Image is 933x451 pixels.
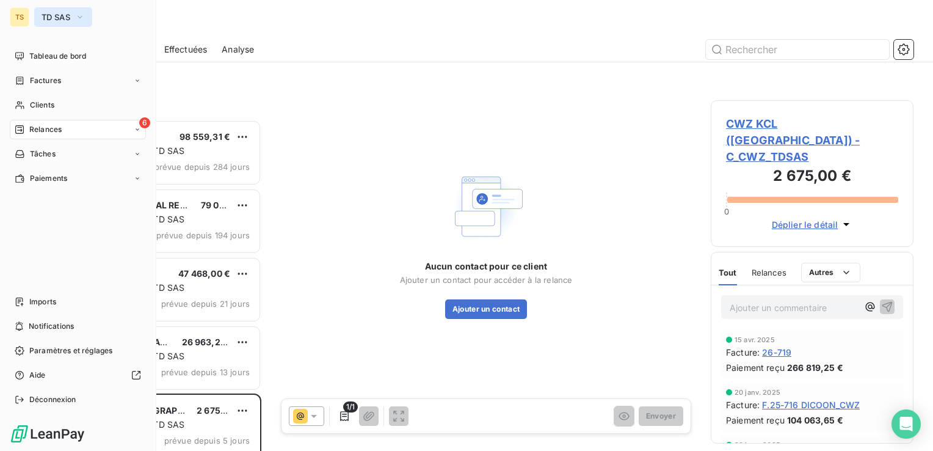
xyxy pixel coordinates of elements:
[29,51,86,62] span: Tableau de bord
[891,409,921,439] div: Open Intercom Messenger
[29,124,62,135] span: Relances
[706,40,889,59] input: Rechercher
[752,268,786,277] span: Relances
[30,100,54,111] span: Clients
[10,365,146,385] a: Aide
[10,71,146,90] a: Factures
[59,120,261,451] div: grid
[164,43,208,56] span: Effectuées
[86,200,271,210] span: PHARMACEUTICAL RESEARCH ASSOC. INC.
[768,218,857,232] button: Déplier le détail
[447,167,525,246] img: Empty state
[772,218,838,231] span: Déplier le détail
[787,361,843,374] span: 266 819,25 €
[29,394,76,405] span: Déconnexion
[30,173,67,184] span: Paiements
[178,268,230,279] span: 47 468,00 €
[726,414,785,427] span: Paiement reçu
[29,345,112,356] span: Paramètres et réglages
[726,398,760,411] span: Facture :
[425,260,547,273] span: Aucun contact pour ce client
[164,436,250,446] span: prévue depuis 5 jours
[343,402,358,413] span: 1/1
[762,346,791,359] span: 26-719
[10,292,146,312] a: Imports
[30,75,61,86] span: Factures
[180,131,230,142] span: 98 559,31 €
[10,120,146,139] a: 6Relances
[787,414,843,427] span: 104 063,65 €
[801,263,860,282] button: Autres
[10,341,146,361] a: Paramètres et réglages
[182,337,234,347] span: 26 963,24 €
[724,207,729,216] span: 0
[735,336,775,343] span: 15 avr. 2025
[161,367,250,377] span: prévue depuis 13 jours
[445,299,528,319] button: Ajouter un contact
[639,406,683,426] button: Envoyer
[29,370,46,381] span: Aide
[735,389,780,396] span: 20 janv. 2025
[161,299,250,309] span: prévue depuis 21 jours
[735,441,780,449] span: 20 janv. 2025
[29,296,56,307] span: Imports
[10,144,146,164] a: Tâches
[10,7,29,27] div: TS
[726,361,785,374] span: Paiement reçu
[29,321,74,332] span: Notifications
[719,268,737,277] span: Tout
[222,43,254,56] span: Analyse
[10,169,146,188] a: Paiements
[139,117,150,128] span: 6
[10,424,85,444] img: Logo LeanPay
[197,405,243,416] span: 2 675,00 €
[726,346,760,359] span: Facture :
[30,148,56,159] span: Tâches
[762,398,860,411] span: F.25-716 DICOON_CWZ
[201,200,253,210] span: 79 060,54 €
[10,46,146,66] a: Tableau de bord
[42,12,70,22] span: TD SAS
[154,162,250,172] span: prévue depuis 284 jours
[10,95,146,115] a: Clients
[400,275,573,285] span: Ajouter un contact pour accéder à la relance
[156,230,250,240] span: prévue depuis 194 jours
[726,116,898,165] span: CWZ KCL ([GEOGRAPHIC_DATA]) - C_CWZ_TDSAS
[726,165,898,189] h3: 2 675,00 €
